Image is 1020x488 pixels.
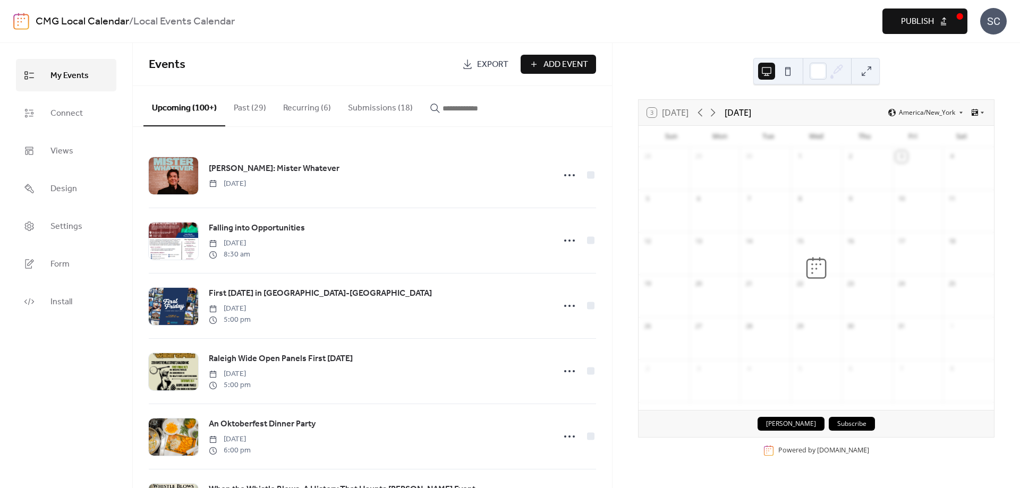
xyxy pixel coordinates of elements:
div: 14 [743,236,755,247]
a: An Oktoberfest Dinner Party [209,417,316,431]
div: 5 [794,363,806,375]
div: 3 [896,151,907,162]
span: [DATE] [209,303,251,314]
div: 16 [845,236,856,247]
span: Form [50,256,70,272]
div: 5 [642,193,653,205]
div: 30 [845,321,856,332]
div: 19 [642,278,653,290]
div: 8 [794,193,806,205]
a: Form [16,247,116,280]
div: 13 [693,236,704,247]
div: 29 [794,321,806,332]
button: Publish [882,8,967,34]
div: 26 [642,321,653,332]
div: Thu [840,126,889,147]
div: 15 [794,236,806,247]
div: 7 [896,363,907,375]
button: Subscribe [829,417,875,431]
span: Connect [50,105,83,122]
span: An Oktoberfest Dinner Party [209,418,316,431]
button: Recurring (6) [275,86,339,125]
div: 12 [642,236,653,247]
div: 31 [896,321,907,332]
span: 8:30 am [209,249,250,260]
a: [DOMAIN_NAME] [817,446,869,455]
div: 4 [743,363,755,375]
div: 25 [946,278,958,290]
div: 4 [946,151,958,162]
div: 2 [845,151,856,162]
span: Publish [901,15,934,28]
span: 6:00 pm [209,445,251,456]
a: Settings [16,210,116,242]
span: America/New_York [899,109,955,116]
div: 27 [693,321,704,332]
div: 8 [946,363,958,375]
div: Sun [647,126,695,147]
span: First [DATE] in [GEOGRAPHIC_DATA]-[GEOGRAPHIC_DATA] [209,287,432,300]
a: Install [16,285,116,318]
button: Add Event [521,55,596,74]
button: [PERSON_NAME] [758,417,824,431]
a: Export [454,55,516,74]
span: Design [50,181,77,197]
span: Export [477,58,508,71]
b: Local Events Calendar [133,12,235,32]
div: 29 [693,151,704,162]
span: [DATE] [209,369,251,380]
div: Wed [792,126,840,147]
span: My Events [50,67,89,84]
div: 28 [743,321,755,332]
div: 6 [845,363,856,375]
a: Views [16,134,116,167]
b: / [129,12,133,32]
div: Tue [744,126,792,147]
div: 2 [642,363,653,375]
div: 20 [693,278,704,290]
a: Connect [16,97,116,129]
div: SC [980,8,1007,35]
span: Events [149,53,185,76]
a: [PERSON_NAME]: Mister Whatever [209,162,339,176]
div: Powered by [778,446,869,455]
div: 7 [743,193,755,205]
span: Views [50,143,73,159]
a: CMG Local Calendar [36,12,129,32]
div: Fri [889,126,937,147]
span: Install [50,294,72,310]
span: [DATE] [209,434,251,445]
div: [DATE] [725,106,751,119]
button: Submissions (18) [339,86,421,125]
div: 6 [693,193,704,205]
span: 5:00 pm [209,314,251,326]
a: Design [16,172,116,204]
span: 5:00 pm [209,380,251,391]
div: 24 [896,278,907,290]
div: 10 [896,193,907,205]
span: Settings [50,218,82,235]
button: Upcoming (100+) [143,86,225,126]
div: 9 [845,193,856,205]
div: 17 [896,236,907,247]
span: [PERSON_NAME]: Mister Whatever [209,162,339,175]
div: Mon [695,126,744,147]
div: 30 [743,151,755,162]
span: [DATE] [209,178,246,190]
span: Raleigh Wide Open Panels First [DATE] [209,353,353,365]
span: Add Event [543,58,588,71]
div: 22 [794,278,806,290]
div: 1 [794,151,806,162]
img: logo [13,13,29,30]
span: [DATE] [209,238,250,249]
div: 1 [946,321,958,332]
div: 18 [946,236,958,247]
a: First [DATE] in [GEOGRAPHIC_DATA]-[GEOGRAPHIC_DATA] [209,287,432,301]
div: 21 [743,278,755,290]
a: Falling into Opportunities [209,221,305,235]
a: Raleigh Wide Open Panels First [DATE] [209,352,353,366]
div: 11 [946,193,958,205]
div: 28 [642,151,653,162]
